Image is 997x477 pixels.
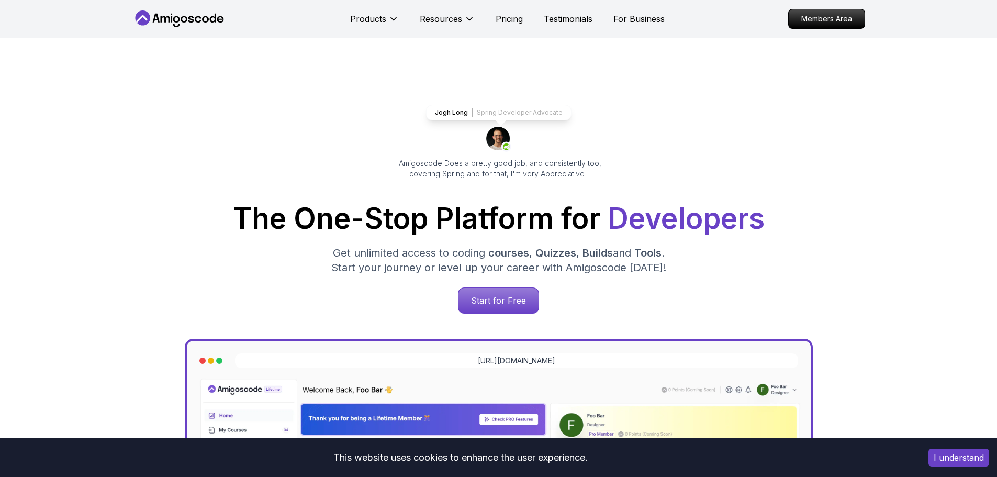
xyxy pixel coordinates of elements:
a: For Business [613,13,665,25]
a: Testimonials [544,13,592,25]
a: Pricing [496,13,523,25]
p: Products [350,13,386,25]
button: Products [350,13,399,34]
p: "Amigoscode Does a pretty good job, and consistently too, covering Spring and for that, I'm very ... [382,158,616,179]
span: Tools [634,247,662,259]
a: [URL][DOMAIN_NAME] [478,356,555,366]
span: Developers [608,201,765,236]
h1: The One-Stop Platform for [141,204,857,233]
a: Members Area [788,9,865,29]
button: Resources [420,13,475,34]
span: courses [488,247,529,259]
p: Spring Developer Advocate [477,108,563,117]
a: Start for Free [458,287,539,314]
span: Builds [582,247,613,259]
p: Start for Free [458,288,539,313]
p: Jogh Long [435,108,468,117]
span: Quizzes [535,247,576,259]
p: Members Area [789,9,865,28]
p: Resources [420,13,462,25]
button: Accept cookies [928,449,989,467]
p: Get unlimited access to coding , , and . Start your journey or level up your career with Amigosco... [323,246,675,275]
img: josh long [486,127,511,152]
div: This website uses cookies to enhance the user experience. [8,446,913,469]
